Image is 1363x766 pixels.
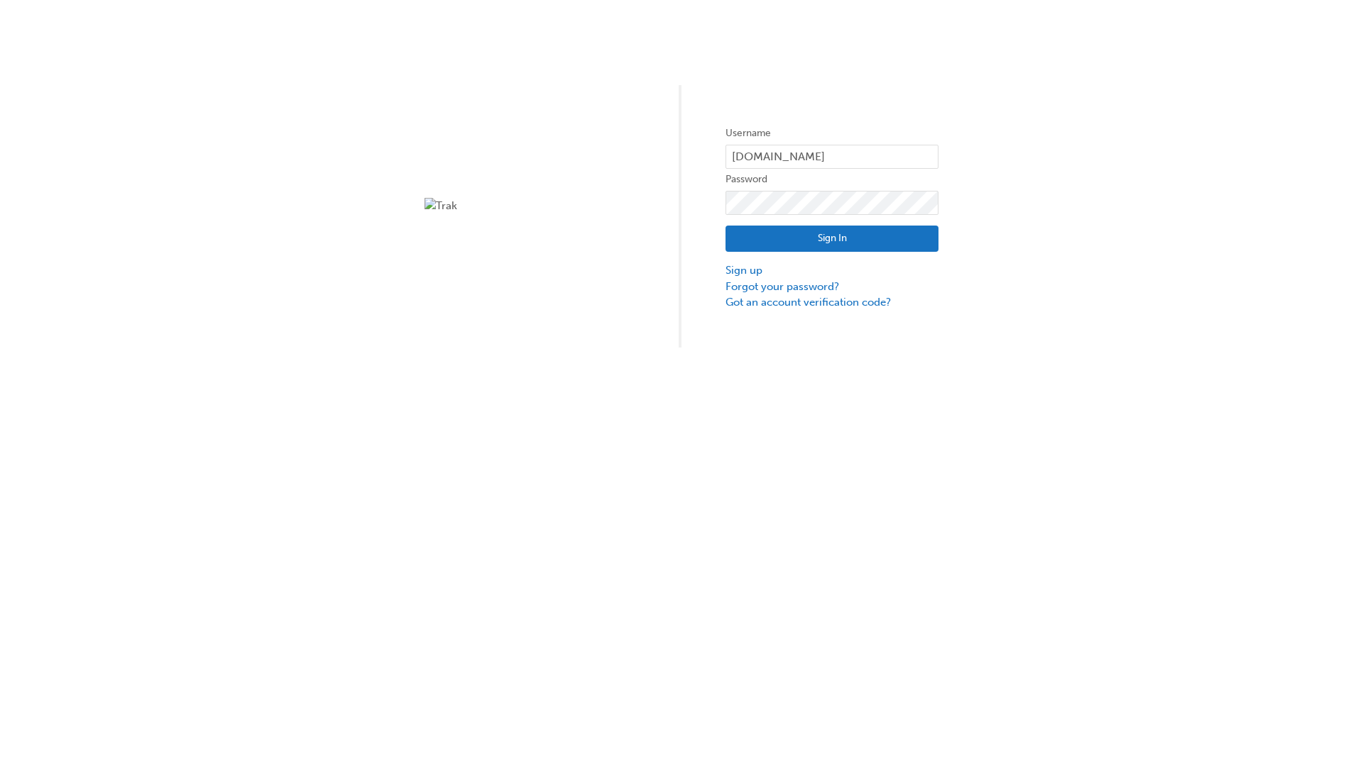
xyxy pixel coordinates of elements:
[726,226,938,252] button: Sign In
[726,171,938,188] label: Password
[726,279,938,295] a: Forgot your password?
[726,294,938,311] a: Got an account verification code?
[726,145,938,169] input: Username
[726,262,938,279] a: Sign up
[425,198,637,214] img: Trak
[726,125,938,142] label: Username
